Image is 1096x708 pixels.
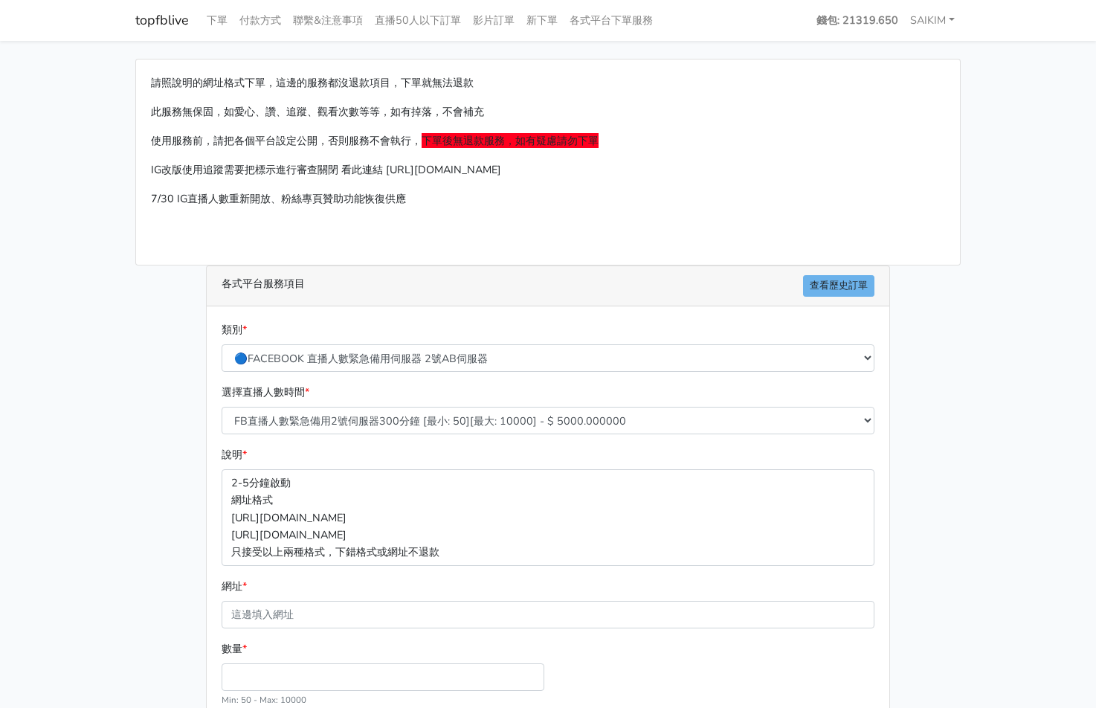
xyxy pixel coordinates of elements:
strong: 錢包: 21319.650 [816,13,898,28]
a: 下單 [201,6,233,35]
div: 各式平台服務項目 [207,266,889,306]
p: 2-5分鐘啟動 網址格式 [URL][DOMAIN_NAME] [URL][DOMAIN_NAME] 只接受以上兩種格式，下錯格式或網址不退款 [222,469,874,565]
p: 7/30 IG直播人數重新開放、粉絲專頁贊助功能恢復供應 [151,190,945,207]
a: 錢包: 21319.650 [810,6,904,35]
span: 下單後無退款服務，如有疑慮請勿下單 [422,133,599,148]
p: 使用服務前，請把各個平台設定公開，否則服務不會執行， [151,132,945,149]
a: 各式平台下單服務 [564,6,659,35]
a: 直播50人以下訂單 [369,6,467,35]
a: topfblive [135,6,189,35]
p: IG改版使用追蹤需要把標示進行審查關閉 看此連結 [URL][DOMAIN_NAME] [151,161,945,178]
a: 新下單 [520,6,564,35]
label: 類別 [222,321,247,338]
small: Min: 50 - Max: 10000 [222,694,306,706]
input: 這邊填入網址 [222,601,874,628]
p: 此服務無保固，如愛心、讚、追蹤、觀看次數等等，如有掉落，不會補充 [151,103,945,120]
label: 網址 [222,578,247,595]
label: 選擇直播人數時間 [222,384,309,401]
label: 說明 [222,446,247,463]
a: 付款方式 [233,6,287,35]
a: SAIKIM [904,6,961,35]
a: 查看歷史訂單 [803,275,874,297]
label: 數量 [222,640,247,657]
p: 請照說明的網址格式下單，這邊的服務都沒退款項目，下單就無法退款 [151,74,945,91]
a: 影片訂單 [467,6,520,35]
a: 聯繫&注意事項 [287,6,369,35]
